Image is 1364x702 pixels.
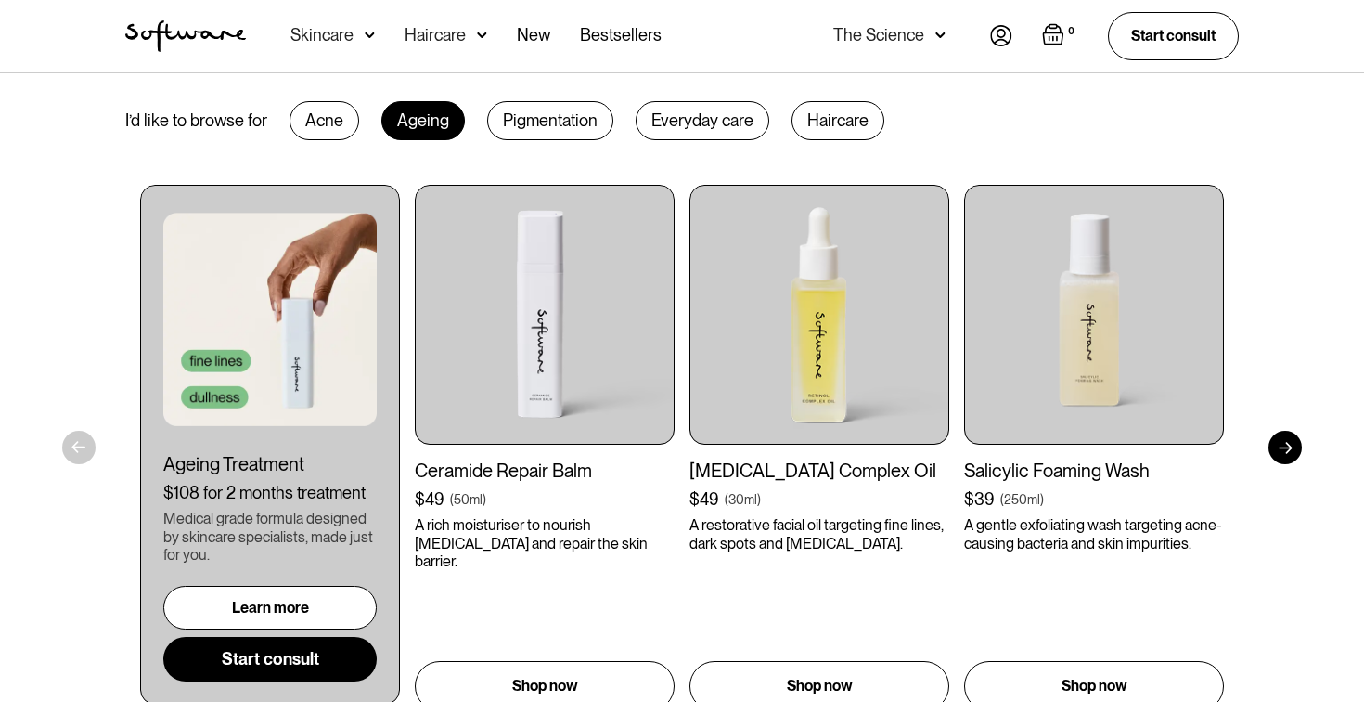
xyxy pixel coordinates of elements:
[405,26,466,45] div: Haircare
[163,637,377,682] a: Start consult
[381,101,465,140] div: Ageing
[487,101,613,140] div: Pigmentation
[454,490,483,509] div: 50ml
[163,483,377,503] div: $108 for 2 months treatment
[689,489,719,510] div: $49
[415,460,675,482] div: Ceramide Repair Balm
[415,516,675,570] p: A rich moisturiser to nourish [MEDICAL_DATA] and repair the skin barrier.
[1064,23,1078,40] div: 0
[365,26,375,45] img: arrow down
[232,599,309,617] div: Learn more
[1042,23,1078,49] a: Open cart
[163,453,377,475] div: Ageing Treatment
[964,516,1224,552] p: A gentle exfoliating wash targeting acne-causing bacteria and skin impurities.
[725,490,728,509] div: (
[689,460,949,482] div: [MEDICAL_DATA] Complex Oil
[125,20,246,52] img: Software Logo
[833,26,924,45] div: The Science
[483,490,486,509] div: )
[791,101,884,140] div: Haircare
[636,101,769,140] div: Everyday care
[787,675,853,697] p: Shop now
[163,586,377,630] a: Learn more
[728,490,757,509] div: 30ml
[1000,490,1004,509] div: (
[1040,490,1044,509] div: )
[290,101,359,140] div: Acne
[964,460,1224,482] div: Salicylic Foaming Wash
[477,26,487,45] img: arrow down
[1108,12,1239,59] a: Start consult
[125,110,267,131] div: I’d like to browse for
[163,510,377,564] div: Medical grade formula designed by skincare specialists, made just for you.
[450,490,454,509] div: (
[935,26,946,45] img: arrow down
[757,490,761,509] div: )
[689,516,949,552] p: A restorative facial oil targeting fine lines, dark spots and [MEDICAL_DATA].
[1004,490,1040,509] div: 250ml
[415,489,444,510] div: $49
[512,675,578,697] p: Shop now
[964,489,995,510] div: $39
[1062,675,1127,697] p: Shop now
[290,26,354,45] div: Skincare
